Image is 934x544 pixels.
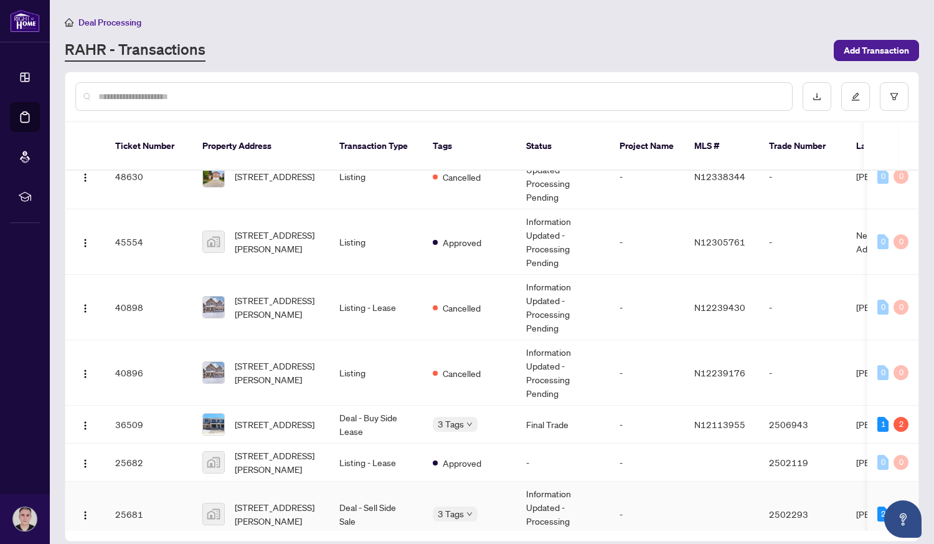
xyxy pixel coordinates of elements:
[235,169,314,183] span: [STREET_ADDRESS]
[880,82,908,111] button: filter
[610,340,684,406] td: -
[203,231,224,252] img: thumbnail-img
[894,300,908,315] div: 0
[80,421,90,431] img: Logo
[105,444,192,482] td: 25682
[877,300,889,315] div: 0
[235,418,314,431] span: [STREET_ADDRESS]
[75,166,95,186] button: Logo
[516,122,610,171] th: Status
[203,297,224,318] img: thumbnail-img
[516,209,610,275] td: Information Updated - Processing Pending
[203,414,224,435] img: thumbnail-img
[10,9,40,32] img: logo
[443,170,481,184] span: Cancelled
[610,275,684,340] td: -
[75,363,95,383] button: Logo
[75,452,95,472] button: Logo
[759,444,846,482] td: 2502119
[75,414,95,434] button: Logo
[329,209,423,275] td: Listing
[466,421,473,427] span: down
[516,340,610,406] td: Information Updated - Processing Pending
[759,209,846,275] td: -
[877,417,889,432] div: 1
[516,444,610,482] td: -
[610,406,684,444] td: -
[105,209,192,275] td: 45554
[329,122,423,171] th: Transaction Type
[694,367,745,378] span: N12239176
[694,302,745,313] span: N12239430
[894,169,908,184] div: 0
[516,144,610,209] td: Information Updated - Processing Pending
[894,455,908,470] div: 0
[894,234,908,249] div: 0
[516,275,610,340] td: Information Updated - Processing Pending
[851,92,860,101] span: edit
[329,406,423,444] td: Deal - Buy Side Lease
[813,92,821,101] span: download
[694,236,745,247] span: N12305761
[329,275,423,340] td: Listing - Lease
[759,340,846,406] td: -
[75,504,95,524] button: Logo
[877,169,889,184] div: 0
[610,144,684,209] td: -
[438,417,464,431] span: 3 Tags
[466,511,473,517] span: down
[610,444,684,482] td: -
[105,144,192,209] td: 48630
[65,18,73,27] span: home
[78,17,141,28] span: Deal Processing
[516,406,610,444] td: Final Trade
[443,301,481,315] span: Cancelled
[235,449,319,476] span: [STREET_ADDRESS][PERSON_NAME]
[877,455,889,470] div: 0
[80,369,90,379] img: Logo
[203,503,224,525] img: thumbnail-img
[235,359,319,386] span: [STREET_ADDRESS][PERSON_NAME]
[329,340,423,406] td: Listing
[759,275,846,340] td: -
[203,166,224,187] img: thumbnail-img
[759,144,846,209] td: -
[203,452,224,473] img: thumbnail-img
[694,171,745,182] span: N12338344
[890,92,899,101] span: filter
[443,456,481,470] span: Approved
[192,122,329,171] th: Property Address
[329,144,423,209] td: Listing
[203,362,224,383] img: thumbnail-img
[438,507,464,521] span: 3 Tags
[877,234,889,249] div: 0
[759,406,846,444] td: 2506943
[75,297,95,317] button: Logo
[443,366,481,380] span: Cancelled
[105,340,192,406] td: 40896
[105,406,192,444] td: 36509
[80,459,90,469] img: Logo
[844,41,909,60] span: Add Transaction
[80,510,90,520] img: Logo
[841,82,870,111] button: edit
[80,238,90,248] img: Logo
[65,39,205,62] a: RAHR - Transactions
[684,122,759,171] th: MLS #
[610,209,684,275] td: -
[105,122,192,171] th: Ticket Number
[877,365,889,380] div: 0
[610,122,684,171] th: Project Name
[884,500,922,538] button: Open asap
[235,500,319,528] span: [STREET_ADDRESS][PERSON_NAME]
[834,40,919,61] button: Add Transaction
[13,507,37,531] img: Profile Icon
[443,236,481,249] span: Approved
[894,417,908,432] div: 2
[329,444,423,482] td: Listing - Lease
[803,82,831,111] button: download
[235,228,319,255] span: [STREET_ADDRESS][PERSON_NAME]
[759,122,846,171] th: Trade Number
[694,419,745,430] span: N12113955
[80,173,90,183] img: Logo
